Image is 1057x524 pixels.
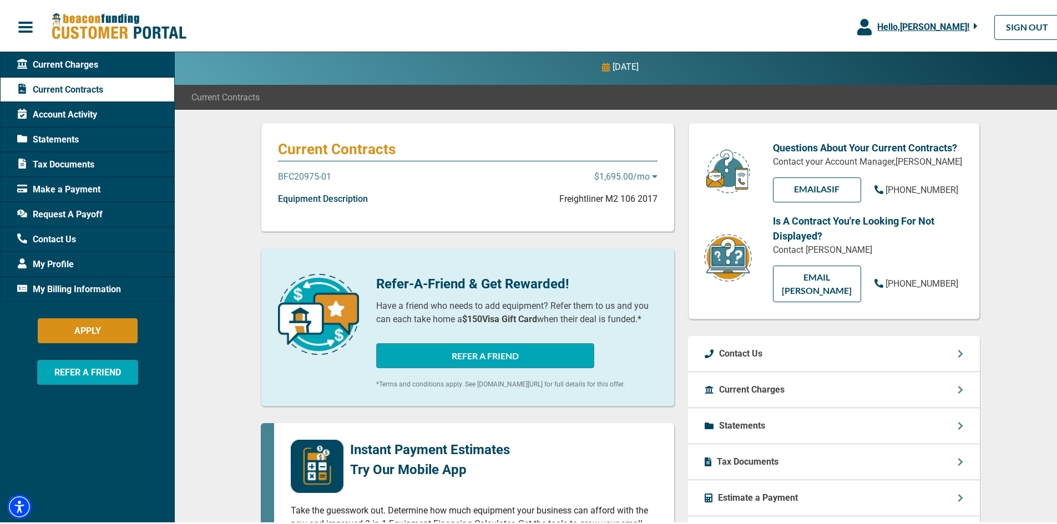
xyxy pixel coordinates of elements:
span: Hello, [PERSON_NAME] ! [877,19,969,30]
p: [DATE] [613,58,639,72]
p: Equipment Description [278,190,368,204]
span: Current Contracts [191,89,260,102]
p: *Terms and conditions apply. See [DOMAIN_NAME][URL] for full details for this offer. [376,377,658,387]
div: Accessibility Menu [7,492,32,517]
span: My Profile [17,256,74,269]
img: refer-a-friend-icon.png [278,272,359,353]
a: EMAILAsif [773,175,861,200]
p: Try Our Mobile App [350,457,510,477]
span: Tax Documents [17,156,94,169]
span: Request A Payoff [17,206,103,219]
img: mobile-app-logo.png [291,437,343,491]
a: EMAIL [PERSON_NAME] [773,263,861,300]
button: REFER A FRIEND [37,358,138,383]
button: APPLY [38,316,138,341]
span: Current Contracts [17,81,103,94]
span: Account Activity [17,106,97,119]
p: Estimate a Payment [718,489,798,502]
span: Make a Payment [17,181,100,194]
p: Statements [719,417,765,430]
p: Contact [PERSON_NAME] [773,241,963,255]
span: Contact Us [17,231,76,244]
span: Statements [17,131,79,144]
span: [PHONE_NUMBER] [886,276,958,287]
button: REFER A FRIEND [376,341,594,366]
p: Refer-A-Friend & Get Rewarded! [376,272,658,292]
p: Contact your Account Manager, [PERSON_NAME] [773,153,963,166]
img: contract-icon.png [703,231,753,281]
img: customer-service.png [703,146,753,192]
p: Contact Us [719,345,762,358]
p: $1,695.00 /mo [594,168,658,181]
span: [PHONE_NUMBER] [886,182,958,193]
a: [PHONE_NUMBER] [874,275,958,288]
p: Have a friend who needs to add equipment? Refer them to us and you can each take home a when thei... [376,297,658,324]
p: Instant Payment Estimates [350,437,510,457]
p: BFC20975-01 [278,168,331,181]
img: Beacon Funding Customer Portal Logo [51,11,186,39]
p: Current Contracts [278,138,658,156]
p: Freightliner M2 106 2017 [559,190,658,204]
p: Questions About Your Current Contracts? [773,138,963,153]
span: Current Charges [17,56,98,69]
span: My Billing Information [17,281,121,294]
p: Is A Contract You're Looking For Not Displayed? [773,211,963,241]
p: Current Charges [719,381,785,394]
a: [PHONE_NUMBER] [874,181,958,195]
b: $150 Visa Gift Card [462,312,537,322]
p: Tax Documents [717,453,778,466]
